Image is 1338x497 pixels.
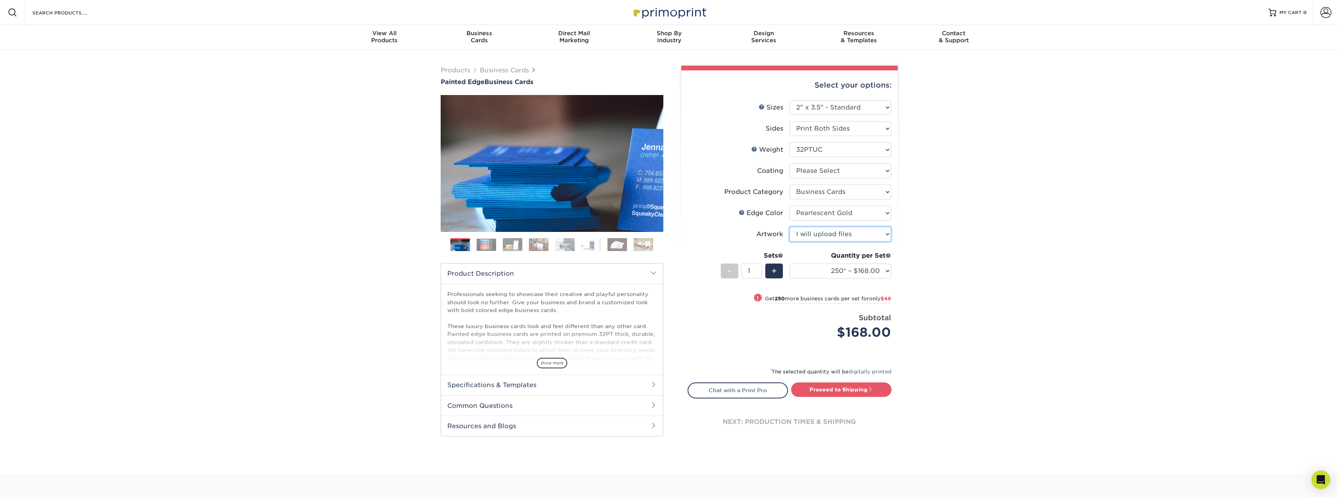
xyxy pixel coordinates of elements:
[480,66,529,74] a: Business Cards
[634,238,653,251] img: Business Cards 08
[906,30,1001,44] div: & Support
[688,382,788,398] a: Chat with a Print Pro
[529,238,548,251] img: Business Cards 04
[337,25,432,50] a: View AllProducts
[432,30,527,44] div: Cards
[441,375,663,395] h2: Specifications & Templates
[441,416,663,436] h2: Resources and Blogs
[811,30,906,37] span: Resources
[337,30,432,37] span: View All
[441,78,484,86] span: Painted Edge
[630,4,708,21] img: Primoprint
[688,70,891,100] div: Select your options:
[1303,10,1307,15] span: 0
[581,238,601,251] img: Business Cards 06
[1311,470,1330,489] div: Open Intercom Messenger
[441,52,663,275] img: Painted Edge 01
[622,30,716,37] span: Shop By
[765,296,891,303] small: Get more business cards per set for
[721,251,783,260] div: Sets
[447,290,657,441] p: Professionals seeking to showcase their creative and playful personality should look no further. ...
[527,30,622,44] div: Marketing
[766,124,783,133] div: Sides
[757,294,759,302] span: !
[555,238,575,251] img: Business Cards 05
[756,230,783,239] div: Artwork
[795,323,891,342] div: $168.00
[441,395,663,416] h2: Common Questions
[811,25,906,50] a: Resources& Templates
[688,398,891,445] div: next: production times & shipping
[811,30,906,44] div: & Templates
[790,251,891,260] div: Quantity per Set
[441,78,663,86] a: Painted EdgeBusiness Cards
[441,264,663,283] h2: Product Description
[432,30,527,37] span: Business
[450,235,470,255] img: Business Cards 01
[1279,9,1302,16] span: MY CART
[527,30,622,37] span: Direct Mail
[791,382,891,397] a: Proceed to Shipping
[906,25,1001,50] a: Contact& Support
[337,30,432,44] div: Products
[477,239,496,251] img: Business Cards 02
[906,30,1001,37] span: Contact
[728,265,731,277] span: -
[759,103,783,112] div: Sizes
[716,30,811,37] span: Design
[32,8,108,17] input: SEARCH PRODUCTS.....
[772,265,777,277] span: +
[757,166,783,176] div: Coating
[751,145,783,154] div: Weight
[869,296,891,301] span: only
[859,313,891,322] strong: Subtotal
[739,208,783,218] div: Edge Color
[849,369,891,375] a: digitally printed
[724,187,783,197] div: Product Category
[503,238,522,251] img: Business Cards 03
[441,78,663,86] h1: Business Cards
[881,296,891,301] span: $49
[607,238,627,251] img: Business Cards 07
[716,25,811,50] a: DesignServices
[622,25,716,50] a: Shop ByIndustry
[716,30,811,44] div: Services
[527,25,622,50] a: Direct MailMarketing
[441,66,470,74] a: Products
[432,25,527,50] a: BusinessCards
[537,358,567,368] span: show more
[622,30,716,44] div: Industry
[770,369,891,375] small: The selected quantity will be
[775,296,785,301] strong: 250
